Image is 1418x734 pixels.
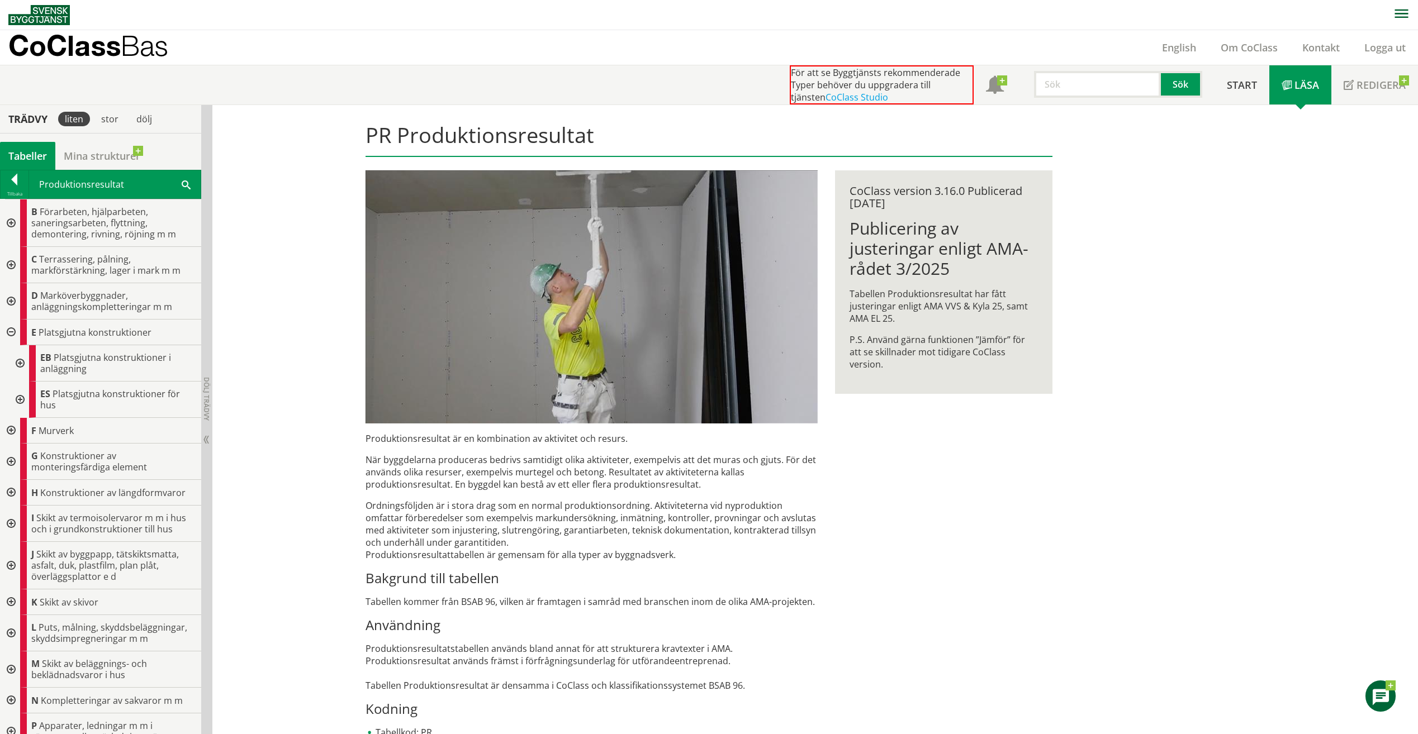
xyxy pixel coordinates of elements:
div: liten [58,112,90,126]
p: Tabellen Produktionsresultat har fått justeringar enligt AMA VVS & Kyla 25, samt AMA EL 25. [850,288,1038,325]
div: dölj [130,112,159,126]
span: Platsgjutna konstruktioner för hus [40,388,180,411]
span: Konstruktioner av längdformvaror [40,487,186,499]
h3: Bakgrund till tabellen [366,570,818,587]
p: P.S. Använd gärna funktionen ”Jämför” för att se skillnader mot tidigare CoClass version. [850,333,1038,370]
span: Platsgjutna konstruktioner [39,326,151,339]
a: Läsa [1269,65,1331,104]
span: F [31,425,36,437]
div: Gå till informationssidan för CoClass Studio [9,345,201,382]
span: Terrassering, pålning, markförstärkning, lager i mark m m [31,253,181,277]
a: Start [1215,65,1269,104]
span: Redigera [1357,78,1406,92]
span: Skikt av skivor [40,596,98,608]
span: Skikt av byggpapp, tätskiktsmatta, asfalt, duk, plastfilm, plan plåt, överläggsplattor e d [31,548,179,583]
div: För att se Byggtjänsts rekommenderade Typer behöver du uppgradera till tjänsten [790,65,974,104]
span: D [31,289,38,302]
span: Dölj trädvy [202,377,211,421]
div: stor [94,112,125,126]
span: Start [1227,78,1257,92]
a: Mina strukturer [55,142,149,170]
span: B [31,206,37,218]
h3: Användning [366,617,818,633]
span: E [31,326,36,339]
p: När byggdelarna produceras bedrivs samtidigt olika aktiviteter, exempelvis att det muras och gjut... [366,454,818,490]
span: N [31,694,39,707]
span: C [31,253,37,265]
span: P [31,719,37,732]
button: Sök [1161,71,1202,98]
span: Platsgjutna konstruktioner i anläggning [40,351,171,375]
a: Om CoClass [1208,41,1290,54]
span: Murverk [39,425,74,437]
div: CoClass version 3.16.0 Publicerad [DATE] [850,185,1038,209]
p: Produktionsresultatstabellen används bland annat för att strukturera kravtexter i AMA. Produktion... [366,642,818,692]
span: K [31,596,37,608]
div: Produktionsresultat [29,170,201,198]
a: English [1150,41,1208,54]
span: M [31,657,40,670]
span: J [31,548,34,560]
a: CoClass Studio [826,91,888,103]
p: Ordningsföljden är i stora drag som en normal produktionsordning. Aktiviteterna vid nyproduktion ... [366,499,818,561]
span: Marköverbyggnader, anläggningskompletteringar m m [31,289,172,313]
h3: Kodning [366,700,818,717]
span: Bas [121,29,168,62]
img: Svensk Byggtjänst [8,5,70,25]
span: I [31,512,34,524]
span: Skikt av termoisolervaror m m i hus och i grundkonstruktioner till hus [31,512,186,535]
a: Logga ut [1352,41,1418,54]
span: Läsa [1294,78,1319,92]
span: Notifikationer [986,77,1004,95]
span: Kompletteringar av sakvaror m m [41,694,183,707]
a: CoClassBas [8,30,192,65]
div: Tillbaka [1,189,29,198]
span: Skikt av beläggnings- och beklädnadsvaror i hus [31,657,147,681]
span: Förarbeten, hjälparbeten, saneringsarbeten, flyttning, demontering, rivning, röjning m m [31,206,176,240]
span: G [31,450,38,462]
div: Trädvy [2,113,54,125]
img: pr-tabellen-spackling-tak-3.jpg [366,170,818,423]
h1: Publicering av justeringar enligt AMA-rådet 3/2025 [850,218,1038,279]
span: H [31,487,38,499]
p: CoClass [8,39,168,52]
a: Kontakt [1290,41,1352,54]
span: ES [40,388,50,400]
p: Tabellen kommer från BSAB 96, vilken är framtagen i samråd med branschen inom de olika AMA-projek... [366,595,818,608]
p: Produktionsresultat är en kombination av aktivitet och resurs. [366,432,818,445]
span: Konstruktioner av monteringsfärdiga element [31,450,147,473]
span: EB [40,351,51,364]
span: L [31,621,36,633]
span: Puts, målning, skyddsbeläggningar, skyddsimpregneringar m m [31,621,187,645]
span: Sök i tabellen [182,178,191,190]
input: Sök [1034,71,1161,98]
div: Gå till informationssidan för CoClass Studio [9,382,201,418]
a: Redigera [1331,65,1418,104]
h1: PR Produktionsresultat [366,122,1052,157]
